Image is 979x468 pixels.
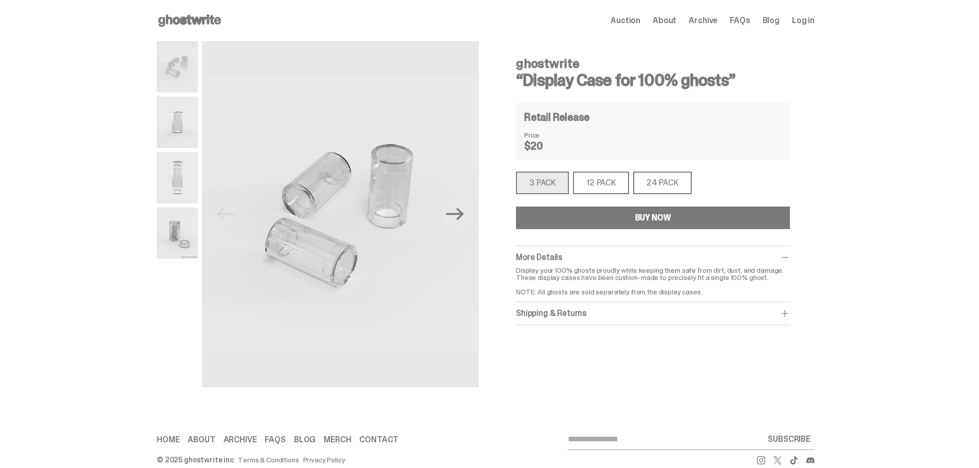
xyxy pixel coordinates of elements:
div: 3 PACK [516,172,569,194]
a: Archive [689,16,717,25]
img: display%20case%20example.png [157,208,198,259]
a: Home [157,436,179,444]
a: About [188,436,215,444]
a: About [653,16,676,25]
a: Archive [224,436,257,444]
a: FAQs [730,16,750,25]
div: BUY NOW [635,214,671,222]
a: Privacy Policy [303,456,345,463]
div: 24 PACK [633,172,692,194]
button: SUBSCRIBE [764,429,815,450]
a: Blog [294,436,316,444]
img: display%20cases%203.png [157,41,198,92]
a: Merch [324,436,351,444]
a: FAQs [265,436,285,444]
a: Blog [763,16,780,25]
a: Log in [792,16,815,25]
h3: “Display Case for 100% ghosts” [516,72,790,88]
div: 12 PACK [573,172,629,194]
img: display%20case%201.png [157,97,198,148]
p: Display your 100% ghosts proudly while keeping them safe from dirt, dust, and damage. These displ... [516,267,790,295]
dt: Price [524,132,576,139]
img: display%20cases%203.png [202,41,479,387]
img: display%20case%20open.png [157,152,198,203]
h4: ghostwrite [516,58,790,70]
dd: $20 [524,141,576,151]
a: Auction [611,16,640,25]
a: Contact [359,436,398,444]
button: BUY NOW [516,207,790,229]
div: Shipping & Returns [516,308,790,319]
a: Terms & Conditions [238,456,299,463]
h4: Retail Release [524,112,589,122]
div: © 2025 ghostwrite inc [157,456,234,463]
button: Next [444,203,467,226]
span: More Details [516,252,562,263]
